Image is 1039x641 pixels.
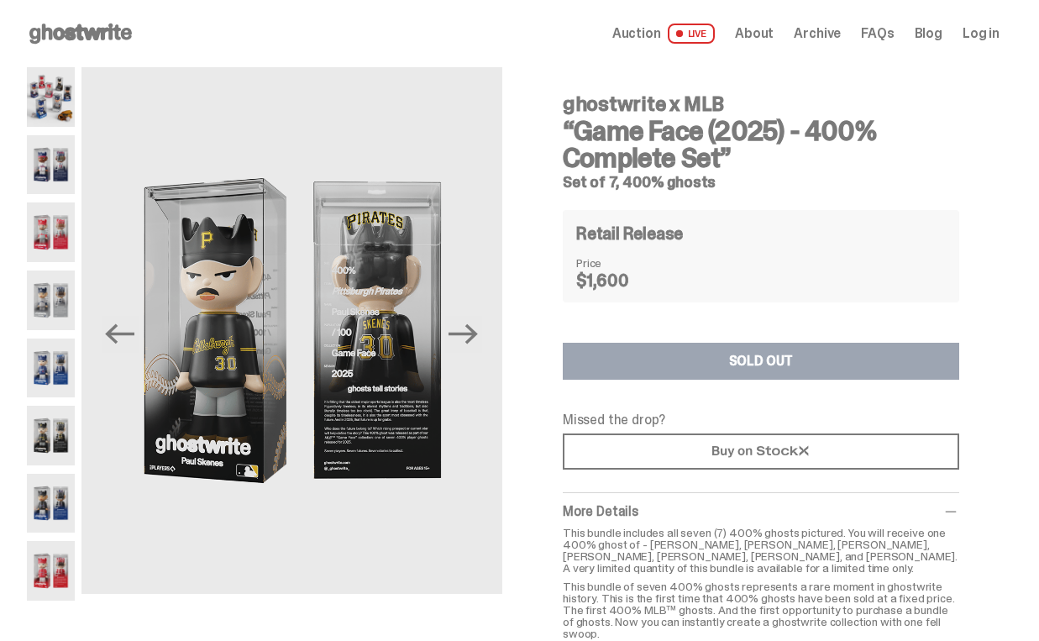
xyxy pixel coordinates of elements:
a: Blog [915,27,942,40]
h4: Retail Release [576,225,683,242]
img: 02-ghostwrite-mlb-game-face-complete-set-ronald-acuna-jr.png [27,135,75,195]
p: Missed the drop? [563,413,959,427]
button: Previous [102,316,139,353]
a: Log in [963,27,1000,40]
img: 04-ghostwrite-mlb-game-face-complete-set-aaron-judge.png [27,271,75,330]
button: Next [445,316,482,353]
dd: $1,600 [576,272,660,289]
img: 08-ghostwrite-mlb-game-face-complete-set-mike-trout.png [27,541,75,601]
a: Archive [794,27,841,40]
div: SOLD OUT [729,355,794,368]
h5: Set of 7, 400% ghosts [563,175,959,190]
h4: ghostwrite x MLB [563,94,959,114]
img: 01-ghostwrite-mlb-game-face-complete-set.png [27,67,75,127]
a: About [735,27,774,40]
h3: “Game Face (2025) - 400% Complete Set” [563,118,959,171]
img: 06-ghostwrite-mlb-game-face-complete-set-paul-skenes.png [27,406,75,465]
img: 03-ghostwrite-mlb-game-face-complete-set-bryce-harper.png [27,202,75,262]
a: Auction LIVE [612,24,715,44]
a: FAQs [861,27,894,40]
p: This bundle includes all seven (7) 400% ghosts pictured. You will receive one 400% ghost of - [PE... [563,527,959,574]
img: 06-ghostwrite-mlb-game-face-complete-set-paul-skenes.png [81,67,502,594]
span: LIVE [668,24,716,44]
dt: Price [576,257,660,269]
img: 07-ghostwrite-mlb-game-face-complete-set-juan-soto.png [27,474,75,533]
button: SOLD OUT [563,343,959,380]
img: 05-ghostwrite-mlb-game-face-complete-set-shohei-ohtani.png [27,339,75,398]
p: This bundle of seven 400% ghosts represents a rare moment in ghostwrite history. This is the firs... [563,581,959,639]
span: More Details [563,502,638,520]
span: Auction [612,27,661,40]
